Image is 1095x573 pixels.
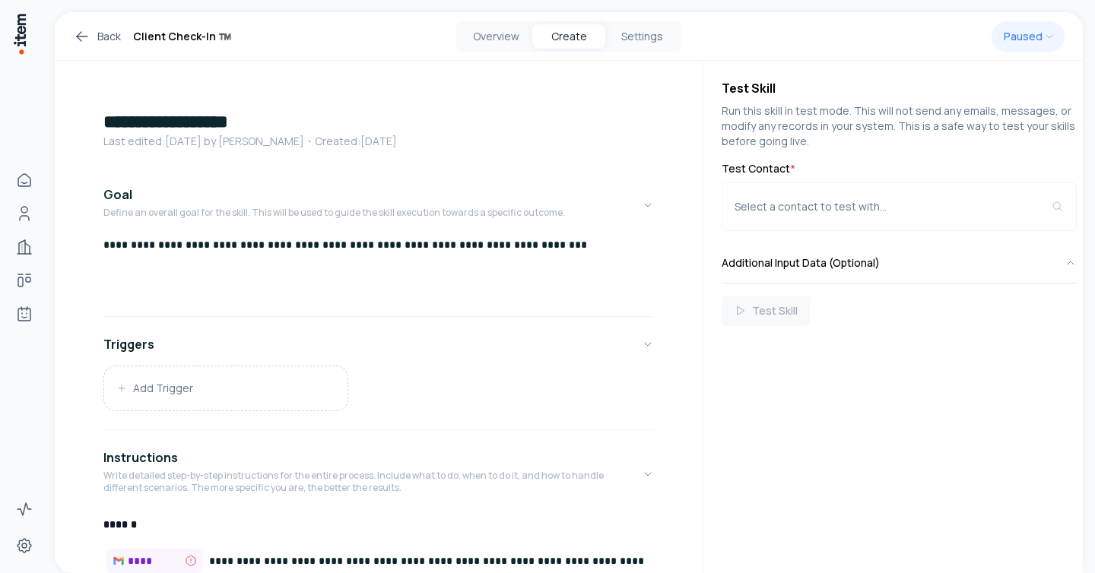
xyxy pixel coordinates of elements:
h4: Goal [103,185,132,204]
h1: Client Check-In ™️ [133,27,231,46]
div: Select a contact to test with... [735,199,1052,214]
a: Home [9,165,40,195]
label: Test Contact [722,161,1077,176]
a: Deals [9,265,40,296]
button: Additional Input Data (Optional) [722,243,1077,283]
button: Triggers [103,323,654,366]
button: Overview [459,24,532,49]
div: GoalDefine an overall goal for the skill. This will be used to guide the skill execution towards ... [103,237,654,310]
button: Create [532,24,605,49]
p: Define an overall goal for the skill. This will be used to guide the skill execution towards a sp... [103,207,565,219]
button: Add Trigger [104,366,348,410]
a: Companies [9,232,40,262]
button: Settings [605,24,678,49]
p: Last edited: [DATE] by [PERSON_NAME] ・Created: [DATE] [103,134,654,149]
div: Triggers [103,366,654,423]
button: GoalDefine an overall goal for the skill. This will be used to guide the skill execution towards ... [103,173,654,237]
a: People [9,198,40,229]
p: Write detailed step-by-step instructions for the entire process. Include what to do, when to do i... [103,470,642,494]
a: Agents [9,299,40,329]
button: InstructionsWrite detailed step-by-step instructions for the entire process. Include what to do, ... [103,436,654,512]
h4: Triggers [103,335,154,353]
h4: Instructions [103,448,178,467]
h4: Test Skill [722,79,1077,97]
a: Activity [9,494,40,524]
a: Settings [9,530,40,561]
img: Item Brain Logo [12,12,27,55]
p: Run this skill in test mode. This will not send any emails, messages, or modify any records in yo... [722,103,1077,149]
a: Back [73,27,121,46]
